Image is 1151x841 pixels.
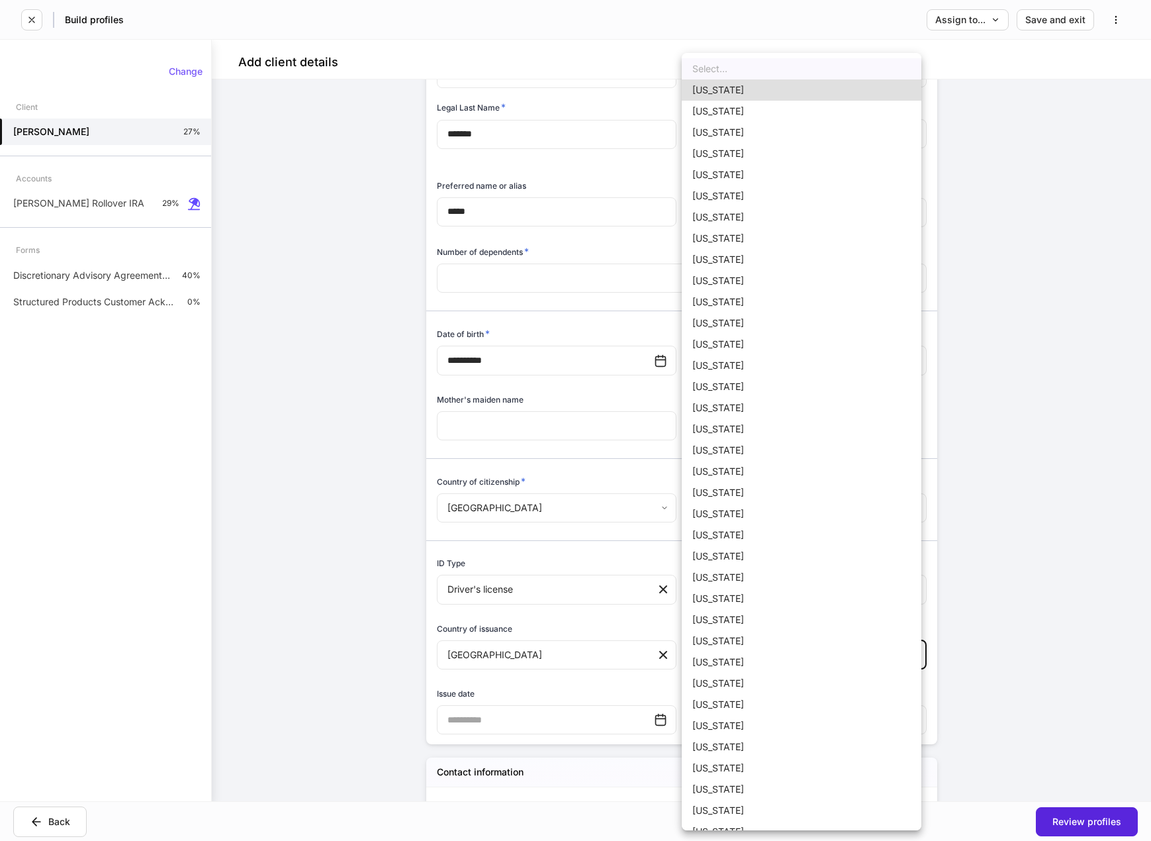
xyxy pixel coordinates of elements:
[682,440,921,461] li: [US_STATE]
[682,355,921,376] li: [US_STATE]
[682,334,921,355] li: [US_STATE]
[682,630,921,652] li: [US_STATE]
[682,376,921,397] li: [US_STATE]
[682,567,921,588] li: [US_STATE]
[682,694,921,715] li: [US_STATE]
[682,609,921,630] li: [US_STATE]
[682,652,921,673] li: [US_STATE]
[682,143,921,164] li: [US_STATE]
[682,249,921,270] li: [US_STATE]
[682,164,921,185] li: [US_STATE]
[682,397,921,419] li: [US_STATE]
[682,588,921,609] li: [US_STATE]
[682,715,921,736] li: [US_STATE]
[682,101,921,122] li: [US_STATE]
[682,419,921,440] li: [US_STATE]
[682,185,921,207] li: [US_STATE]
[682,270,921,291] li: [US_STATE]
[682,313,921,334] li: [US_STATE]
[682,291,921,313] li: [US_STATE]
[682,228,921,249] li: [US_STATE]
[682,673,921,694] li: [US_STATE]
[682,503,921,524] li: [US_STATE]
[682,207,921,228] li: [US_STATE]
[682,524,921,546] li: [US_STATE]
[682,482,921,503] li: [US_STATE]
[682,79,921,101] li: [US_STATE]
[682,758,921,779] li: [US_STATE]
[682,736,921,758] li: [US_STATE]
[682,779,921,800] li: [US_STATE]
[682,461,921,482] li: [US_STATE]
[682,546,921,567] li: [US_STATE]
[682,800,921,821] li: [US_STATE]
[682,122,921,143] li: [US_STATE]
